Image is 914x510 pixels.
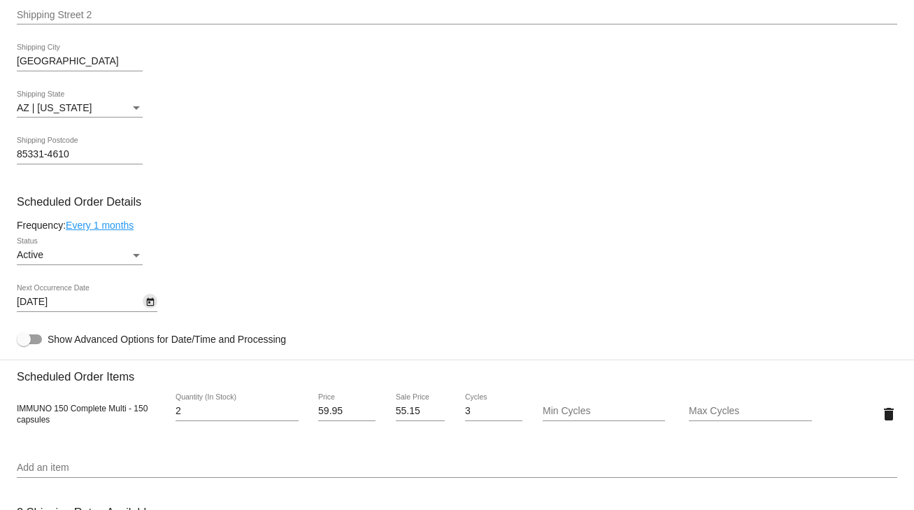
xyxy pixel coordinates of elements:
[17,297,143,308] input: Next Occurrence Date
[880,406,897,423] mat-icon: delete
[17,195,897,208] h3: Scheduled Order Details
[17,250,143,261] mat-select: Status
[176,406,299,417] input: Quantity (In Stock)
[17,149,143,160] input: Shipping Postcode
[17,220,897,231] div: Frequency:
[17,103,143,114] mat-select: Shipping State
[465,406,522,417] input: Cycles
[17,102,92,113] span: AZ | [US_STATE]
[143,294,157,309] button: Open calendar
[689,406,812,417] input: Max Cycles
[17,56,143,67] input: Shipping City
[17,462,897,474] input: Add an item
[318,406,376,417] input: Price
[66,220,134,231] a: Every 1 months
[17,249,43,260] span: Active
[543,406,666,417] input: Min Cycles
[48,332,286,346] span: Show Advanced Options for Date/Time and Processing
[396,406,445,417] input: Sale Price
[17,404,148,425] span: IMMUNO 150 Complete Multi - 150 capsules
[17,360,897,383] h3: Scheduled Order Items
[17,10,897,21] input: Shipping Street 2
